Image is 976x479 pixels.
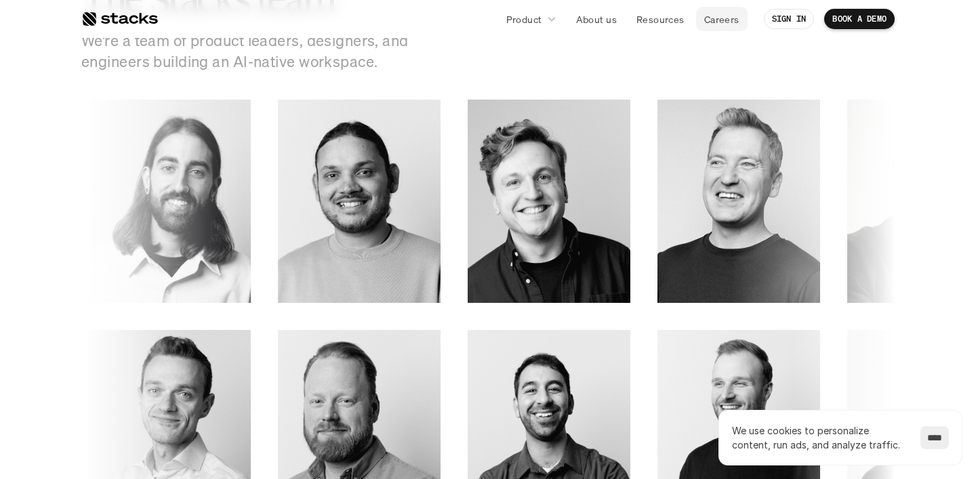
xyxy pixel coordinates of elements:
a: Careers [696,7,748,31]
a: Resources [628,7,693,31]
p: About us [576,12,617,26]
p: SIGN IN [772,14,807,24]
p: Resources [636,12,685,26]
p: Product [506,12,542,26]
p: We’re a team of product leaders, designers, and engineers building an AI-native workspace. [81,30,420,72]
p: We use cookies to personalize content, run ads, and analyze traffic. [732,423,907,452]
a: About us [568,7,625,31]
a: SIGN IN [764,9,815,29]
p: BOOK A DEMO [832,14,887,24]
p: Careers [704,12,739,26]
a: BOOK A DEMO [824,9,895,29]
